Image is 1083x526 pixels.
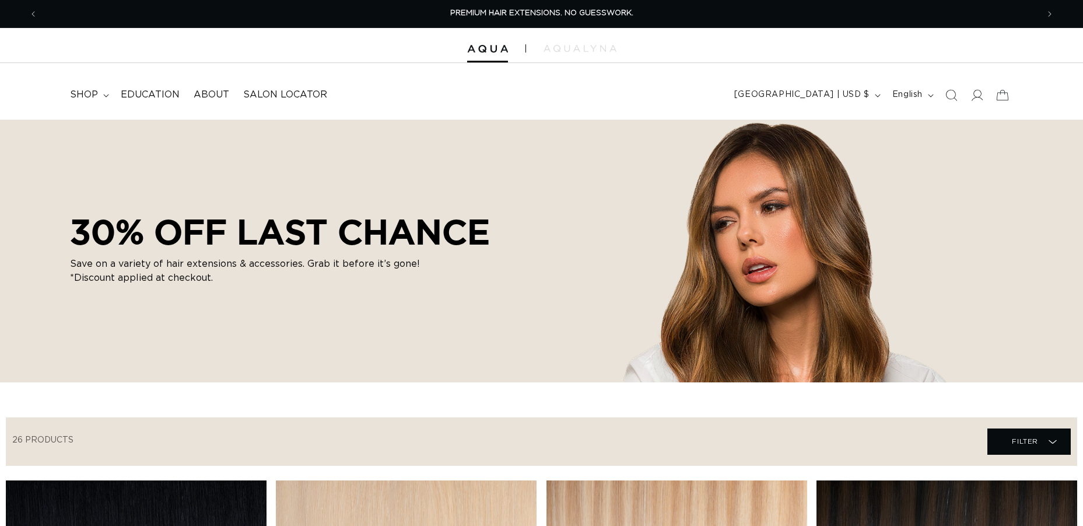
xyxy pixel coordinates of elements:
[70,211,490,252] h2: 30% OFF LAST CHANCE
[121,89,180,101] span: Education
[450,9,633,17] span: PREMIUM HAIR EXTENSIONS. NO GUESSWORK.
[12,436,73,444] span: 26 products
[70,257,420,285] p: Save on a variety of hair extensions & accessories. Grab it before it’s gone! *Discount applied a...
[187,82,236,108] a: About
[70,89,98,101] span: shop
[1037,3,1063,25] button: Next announcement
[114,82,187,108] a: Education
[20,3,46,25] button: Previous announcement
[236,82,334,108] a: Salon Locator
[727,84,885,106] button: [GEOGRAPHIC_DATA] | USD $
[63,82,114,108] summary: shop
[892,89,923,101] span: English
[987,429,1071,455] summary: Filter
[734,89,870,101] span: [GEOGRAPHIC_DATA] | USD $
[467,45,508,53] img: Aqua Hair Extensions
[544,45,616,52] img: aqualyna.com
[194,89,229,101] span: About
[1012,430,1038,452] span: Filter
[938,82,964,108] summary: Search
[243,89,327,101] span: Salon Locator
[885,84,938,106] button: English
